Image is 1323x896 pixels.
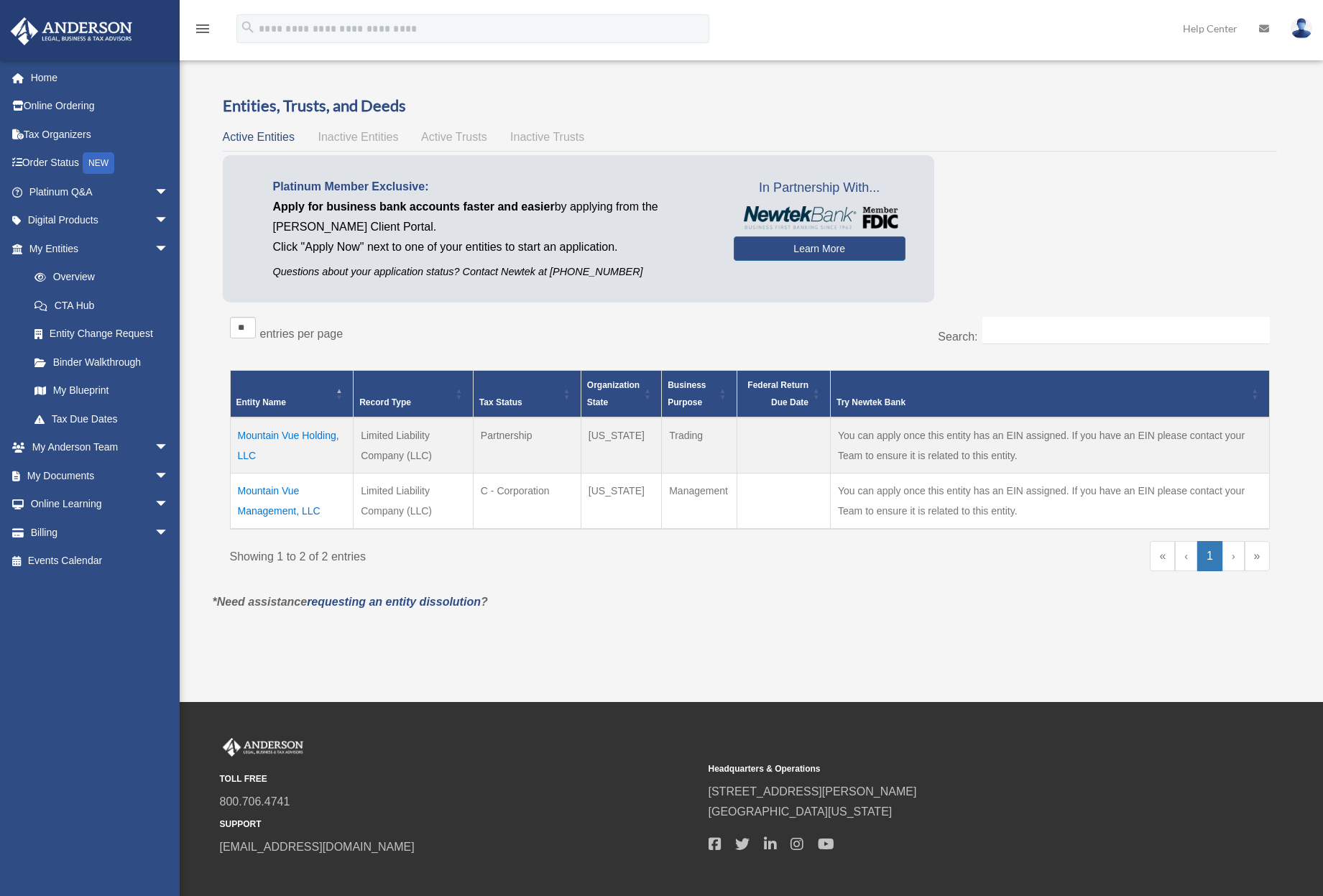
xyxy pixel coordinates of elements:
[1150,541,1175,571] a: First
[831,370,1269,417] th: Try Newtek Bank : Activate to sort
[10,149,190,178] a: Order StatusNEW
[581,473,661,529] td: [US_STATE]
[10,63,190,92] a: Home
[220,795,290,808] a: 800.706.4741
[10,120,190,149] a: Tax Organizers
[473,417,581,474] td: Partnership
[194,25,211,37] a: menu
[662,370,737,417] th: Business Purpose: Activate to sort
[662,417,737,474] td: Trading
[230,541,739,567] div: Showing 1 to 2 of 2 entries
[155,234,183,264] span: arrow_drop_down
[273,197,712,237] p: by applying from the [PERSON_NAME] Client Portal.
[10,177,190,206] a: Platinum Q&Aarrow_drop_down
[20,405,183,433] a: Tax Due Dates
[307,596,481,608] a: requesting an entity dissolution
[510,131,584,143] span: Inactive Trusts
[10,92,190,121] a: Online Ordering
[20,348,183,377] a: Binder Walkthrough
[10,547,190,576] a: Events Calendar
[155,433,183,463] span: arrow_drop_down
[155,461,183,491] span: arrow_drop_down
[709,785,917,798] a: [STREET_ADDRESS][PERSON_NAME]
[273,177,712,197] p: Platinum Member Exclusive:
[709,762,1187,777] small: Headquarters & Operations
[155,206,183,236] span: arrow_drop_down
[20,320,183,348] a: Entity Change Request
[220,738,306,757] img: Anderson Advisors Platinum Portal
[831,473,1269,529] td: You can apply once this entity has an EIN assigned. If you have an EIN please contact your Team t...
[20,263,176,292] a: Overview
[10,518,190,547] a: Billingarrow_drop_down
[1291,18,1312,39] img: User Pic
[20,291,183,320] a: CTA Hub
[220,817,699,832] small: SUPPORT
[359,397,411,407] span: Record Type
[354,473,474,529] td: Limited Liability Company (LLC)
[223,131,295,143] span: Active Entities
[220,841,415,853] a: [EMAIL_ADDRESS][DOMAIN_NAME]
[273,200,555,213] span: Apply for business bank accounts faster and easier
[709,805,893,818] a: [GEOGRAPHIC_DATA][US_STATE]
[223,95,1277,117] h3: Entities, Trusts, and Deeds
[581,370,661,417] th: Organization State: Activate to sort
[273,263,712,281] p: Questions about your application status? Contact Newtek at [PHONE_NUMBER]
[421,131,487,143] span: Active Trusts
[737,370,830,417] th: Federal Return Due Date: Activate to sort
[354,417,474,474] td: Limited Liability Company (LLC)
[6,17,137,45] img: Anderson Advisors Platinum Portal
[10,234,183,263] a: My Entitiesarrow_drop_down
[587,380,640,407] span: Organization State
[273,237,712,257] p: Click "Apply Now" next to one of your entities to start an application.
[194,20,211,37] i: menu
[581,417,661,474] td: [US_STATE]
[155,177,183,207] span: arrow_drop_down
[318,131,398,143] span: Inactive Entities
[668,380,706,407] span: Business Purpose
[836,394,1247,411] div: Try Newtek Bank
[10,206,190,235] a: Digital Productsarrow_drop_down
[213,596,488,608] em: *Need assistance ?
[747,380,808,407] span: Federal Return Due Date
[1222,541,1245,571] a: Next
[473,473,581,529] td: C - Corporation
[10,490,190,519] a: Online Learningarrow_drop_down
[741,206,898,229] img: NewtekBankLogoSM.png
[734,177,905,200] span: In Partnership With...
[260,328,344,340] label: entries per page
[662,473,737,529] td: Management
[354,370,474,417] th: Record Type: Activate to sort
[230,417,354,474] td: Mountain Vue Holding, LLC
[831,417,1269,474] td: You can apply once this entity has an EIN assigned. If you have an EIN please contact your Team t...
[220,772,699,787] small: TOLL FREE
[479,397,522,407] span: Tax Status
[230,473,354,529] td: Mountain Vue Management, LLC
[1197,541,1222,571] a: 1
[240,19,256,35] i: search
[734,236,905,261] a: Learn More
[83,152,114,174] div: NEW
[155,490,183,519] span: arrow_drop_down
[10,461,190,490] a: My Documentsarrow_drop_down
[1245,541,1270,571] a: Last
[20,377,183,405] a: My Blueprint
[155,518,183,548] span: arrow_drop_down
[10,433,190,462] a: My Anderson Teamarrow_drop_down
[473,370,581,417] th: Tax Status: Activate to sort
[236,397,286,407] span: Entity Name
[938,331,977,343] label: Search:
[230,370,354,417] th: Entity Name: Activate to invert sorting
[1175,541,1197,571] a: Previous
